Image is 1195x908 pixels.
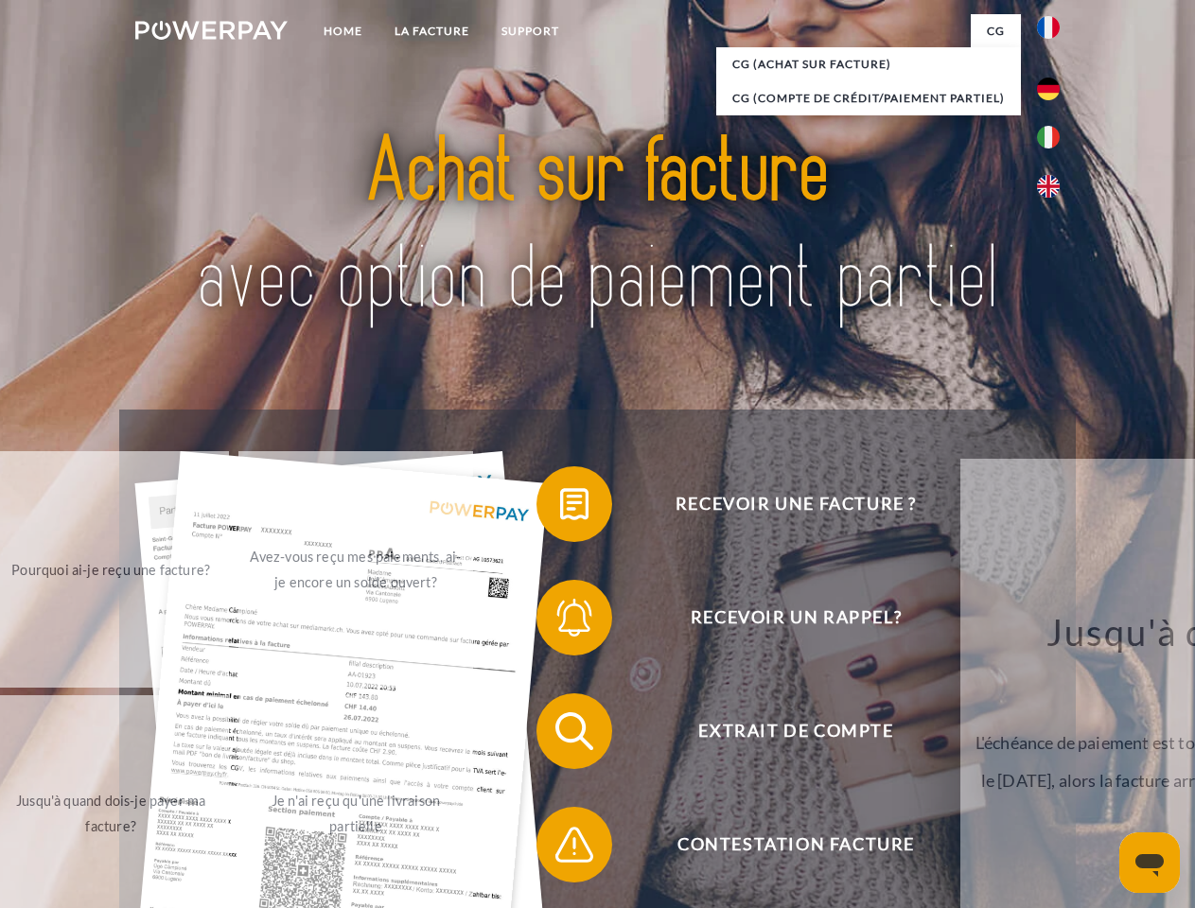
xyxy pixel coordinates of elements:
img: title-powerpay_fr.svg [181,91,1014,362]
iframe: Bouton de lancement de la fenêtre de messagerie [1119,832,1180,893]
a: Avez-vous reçu mes paiements, ai-je encore un solde ouvert? [238,451,474,688]
a: Home [308,14,378,48]
img: de [1037,78,1060,100]
span: Extrait de compte [564,693,1028,769]
a: CG (achat sur facture) [716,47,1021,81]
div: Je n'ai reçu qu'une livraison partielle [250,788,463,839]
div: Pourquoi ai-je reçu une facture? [5,556,218,582]
a: LA FACTURE [378,14,485,48]
a: CG (Compte de crédit/paiement partiel) [716,81,1021,115]
img: logo-powerpay-white.svg [135,21,288,40]
img: qb_search.svg [551,707,598,755]
button: Contestation Facture [536,807,1028,882]
div: Avez-vous reçu mes paiements, ai-je encore un solde ouvert? [250,544,463,595]
img: fr [1037,16,1060,39]
a: Support [485,14,575,48]
div: Jusqu'à quand dois-je payer ma facture? [5,788,218,839]
img: it [1037,126,1060,148]
a: CG [971,14,1021,48]
img: qb_warning.svg [551,821,598,868]
span: Contestation Facture [564,807,1028,882]
img: en [1037,175,1060,198]
button: Extrait de compte [536,693,1028,769]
